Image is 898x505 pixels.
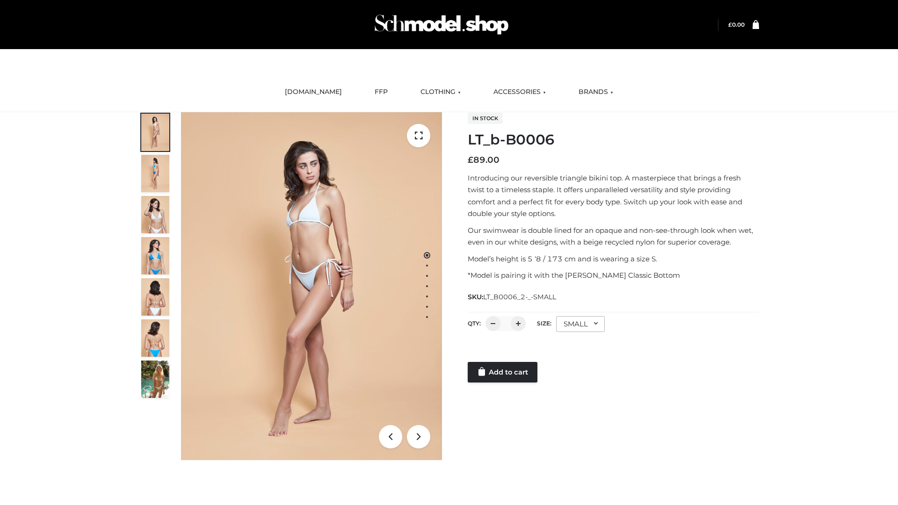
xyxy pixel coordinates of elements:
[468,131,759,148] h1: LT_b-B0006
[278,82,349,102] a: [DOMAIN_NAME]
[413,82,468,102] a: CLOTHING
[468,362,537,382] a: Add to cart
[468,320,481,327] label: QTY:
[468,155,500,165] bdi: 89.00
[141,319,169,357] img: ArielClassicBikiniTop_CloudNine_AzureSky_OW114ECO_8-scaled.jpg
[141,361,169,398] img: Arieltop_CloudNine_AzureSky2.jpg
[141,196,169,233] img: ArielClassicBikiniTop_CloudNine_AzureSky_OW114ECO_3-scaled.jpg
[486,82,553,102] a: ACCESSORIES
[141,155,169,192] img: ArielClassicBikiniTop_CloudNine_AzureSky_OW114ECO_2-scaled.jpg
[468,291,557,303] span: SKU:
[181,112,442,460] img: ArielClassicBikiniTop_CloudNine_AzureSky_OW114ECO_1
[468,113,503,124] span: In stock
[468,224,759,248] p: Our swimwear is double lined for an opaque and non-see-through look when wet, even in our white d...
[141,114,169,151] img: ArielClassicBikiniTop_CloudNine_AzureSky_OW114ECO_1-scaled.jpg
[368,82,395,102] a: FFP
[728,21,745,28] bdi: 0.00
[468,172,759,220] p: Introducing our reversible triangle bikini top. A masterpiece that brings a fresh twist to a time...
[572,82,620,102] a: BRANDS
[371,6,512,43] img: Schmodel Admin 964
[537,320,551,327] label: Size:
[728,21,732,28] span: £
[468,155,473,165] span: £
[141,237,169,274] img: ArielClassicBikiniTop_CloudNine_AzureSky_OW114ECO_4-scaled.jpg
[468,253,759,265] p: Model’s height is 5 ‘8 / 173 cm and is wearing a size S.
[728,21,745,28] a: £0.00
[141,278,169,316] img: ArielClassicBikiniTop_CloudNine_AzureSky_OW114ECO_7-scaled.jpg
[468,269,759,281] p: *Model is pairing it with the [PERSON_NAME] Classic Bottom
[483,293,556,301] span: LT_B0006_2-_-SMALL
[556,316,605,332] div: SMALL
